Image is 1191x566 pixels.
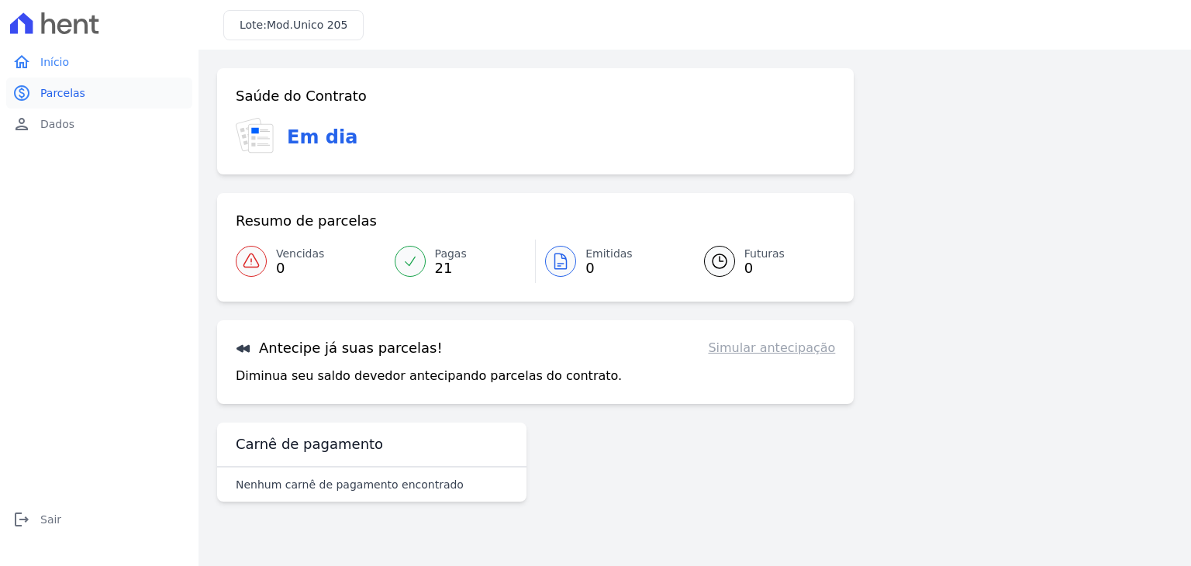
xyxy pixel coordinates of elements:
h3: Resumo de parcelas [236,212,377,230]
a: personDados [6,109,192,140]
h3: Em dia [287,123,357,151]
a: homeInício [6,47,192,78]
h3: Saúde do Contrato [236,87,367,105]
span: 0 [585,262,633,274]
h3: Antecipe já suas parcelas! [236,339,443,357]
span: Sair [40,512,61,527]
i: logout [12,510,31,529]
span: 0 [276,262,324,274]
p: Nenhum carnê de pagamento encontrado [236,477,464,492]
a: Simular antecipação [708,339,835,357]
a: Futuras 0 [685,240,836,283]
a: paidParcelas [6,78,192,109]
span: Vencidas [276,246,324,262]
span: Parcelas [40,85,85,101]
h3: Carnê de pagamento [236,435,383,454]
span: Dados [40,116,74,132]
h3: Lote: [240,17,347,33]
a: Pagas 21 [385,240,536,283]
a: Vencidas 0 [236,240,385,283]
span: Pagas [435,246,467,262]
i: person [12,115,31,133]
i: home [12,53,31,71]
span: Mod.Unico 205 [267,19,347,31]
span: 0 [744,262,785,274]
span: 21 [435,262,467,274]
i: paid [12,84,31,102]
a: Emitidas 0 [536,240,685,283]
p: Diminua seu saldo devedor antecipando parcelas do contrato. [236,367,622,385]
span: Futuras [744,246,785,262]
span: Emitidas [585,246,633,262]
a: logoutSair [6,504,192,535]
span: Início [40,54,69,70]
